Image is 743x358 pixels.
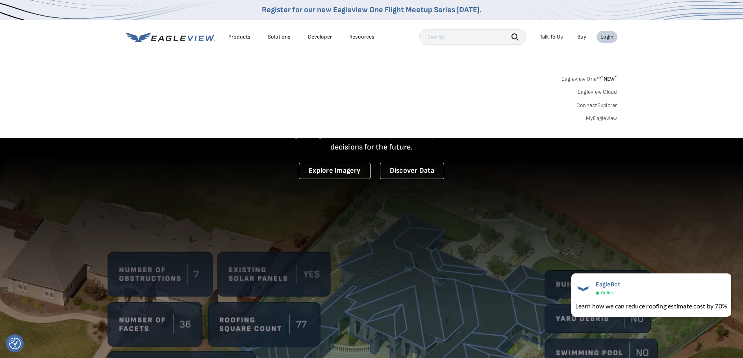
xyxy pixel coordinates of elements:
div: Resources [349,33,374,41]
a: MyEagleview [586,115,617,122]
a: Buy [577,33,586,41]
a: Eagleview Cloud [578,89,617,96]
a: Register for our new Eagleview One Flight Meetup Series [DATE]. [262,5,482,15]
a: Explore Imagery [299,163,371,179]
div: Products [228,33,250,41]
div: Solutions [268,33,291,41]
span: EagleBot [596,281,621,288]
div: Login [600,33,613,41]
input: Search [419,29,526,45]
a: Developer [308,33,332,41]
span: Online [601,290,615,296]
img: EagleBot [575,281,591,297]
div: Talk To Us [540,33,563,41]
img: Revisit consent button [9,338,21,349]
span: NEW [601,76,617,82]
a: Eagleview One™*NEW* [561,73,617,82]
div: Learn how we can reduce roofing estimate cost by 70% [575,301,727,311]
a: ConnectExplorer [576,102,617,109]
a: Discover Data [380,163,444,179]
button: Consent Preferences [9,338,21,349]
